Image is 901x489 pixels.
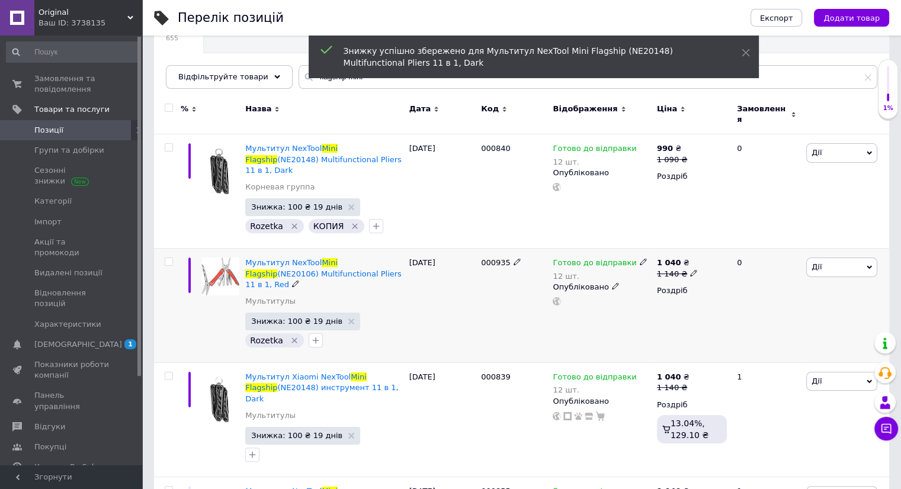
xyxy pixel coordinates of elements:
[34,359,110,381] span: Показники роботи компанії
[553,157,636,166] div: 12 шт.
[751,9,803,27] button: Експорт
[245,182,315,192] a: Корневая группа
[245,258,322,267] span: Мультитул NexTool
[245,258,402,288] a: Мультитул NexToolMiniFlagship(NE20106) Multifunctional Pliers 11 в 1, Red
[34,422,65,432] span: Відгуки
[34,319,101,330] span: Характеристики
[553,396,650,407] div: Опубліковано
[245,383,398,403] span: (NE20148) инструмент 11 в 1, Dark
[201,143,239,200] img: Мультитул NexTool Mini Flagship (NE20148) Multifunctional Pliers 11 в 1, Dark
[34,125,63,136] span: Позиції
[322,144,338,153] span: Mini
[245,372,398,403] a: Мультитул Xiaomi NexToolMiniFlagship(NE20148) инструмент 11 в 1, Dark
[553,372,636,385] span: Готово до відправки
[730,134,803,249] div: 0
[251,317,342,325] span: Знижка: 100 ₴ 19 днів
[730,363,803,477] div: 1
[657,400,727,410] div: Роздріб
[874,417,898,440] button: Чат з покупцем
[181,104,188,114] span: %
[481,144,511,153] span: 000840
[553,282,650,292] div: Опубліковано
[657,104,677,114] span: Ціна
[245,155,402,175] span: (NE20148) Multifunctional Pliers 11 в 1, Dark
[657,171,727,182] div: Роздріб
[201,372,239,428] img: Мультитул Xiaomi NexTool Mini Flagship (NE20148) инструмент 11 в 1, Dark
[878,104,897,112] div: 1%
[344,45,712,69] div: Знижку успішно збережено для Мультитул NexTool Mini Flagship (NE20148) Multifunctional Pliers 11 ...
[481,104,499,114] span: Код
[553,144,636,156] span: Готово до відправки
[251,432,342,439] span: Знижка: 100 ₴ 19 днів
[657,382,690,393] div: 1 140 ₴
[201,258,239,295] img: Мультитул NexTool Mini Flagship (NE20106) Multifunctional Pliers 11 в 1, Red
[245,155,277,164] span: Flagship
[245,104,271,114] span: Назва
[34,268,102,278] span: Видалені позиції
[39,18,142,28] div: Ваш ID: 3738135
[290,221,299,231] svg: Видалити мітку
[245,296,296,307] a: Мультитулы
[657,372,681,381] b: 1 040
[34,462,98,472] span: Каталог ProSale
[322,258,338,267] span: Mini
[481,372,511,381] span: 000839
[245,269,277,278] span: Flagship
[34,104,110,115] span: Товари та послуги
[553,168,650,178] div: Опубліковано
[657,372,690,382] div: ₴
[313,221,344,231] span: КОПИЯ
[553,104,617,114] span: Відображення
[6,41,140,63] input: Пошук
[124,339,136,349] span: 1
[178,72,268,81] span: Відфільтруйте товари
[245,383,277,392] span: Flagship
[553,272,647,281] div: 12 шт.
[657,258,698,268] div: ₴
[409,104,431,114] span: Дата
[34,165,110,186] span: Сезонні знижки
[406,249,478,363] div: [DATE]
[34,339,122,350] span: [DEMOGRAPHIC_DATA]
[245,144,322,153] span: Мультитул NexTool
[812,148,822,157] span: Дії
[290,336,299,345] svg: Видалити мітку
[657,143,687,154] div: ₴
[730,249,803,363] div: 0
[671,419,708,440] span: 13.04%, 129.10 ₴
[657,155,687,165] div: 1 090 ₴
[481,258,511,267] span: 000935
[814,9,889,27] button: Додати товар
[166,34,179,43] span: 655
[251,203,342,211] span: Знижка: 100 ₴ 19 днів
[34,73,110,95] span: Замовлення та повідомлення
[34,442,66,452] span: Покупці
[39,7,127,18] span: Original
[34,145,104,156] span: Групи та добірки
[657,269,698,279] div: 1 140 ₴
[760,14,793,22] span: Експорт
[34,196,72,207] span: Категорії
[657,285,727,296] div: Роздріб
[553,258,636,271] span: Готово до відправки
[34,217,62,227] span: Імпорт
[812,262,822,271] span: Дії
[553,385,636,394] div: 12 шт.
[737,104,788,125] span: Замовлення
[250,336,283,345] span: Rozetka
[351,372,367,381] span: Mini
[34,390,110,411] span: Панель управління
[350,221,360,231] svg: Видалити мітку
[178,12,284,24] div: Перелік позицій
[406,363,478,477] div: [DATE]
[406,134,478,249] div: [DATE]
[299,65,877,89] input: Пошук по назві позиції, артикулу і пошуковим запитам
[245,372,351,381] span: Мультитул Xiaomi NexTool
[34,288,110,309] span: Відновлення позицій
[812,377,822,385] span: Дії
[245,144,402,174] a: Мультитул NexToolMiniFlagship(NE20148) Multifunctional Pliers 11 в 1, Dark
[245,410,296,421] a: Мультитулы
[250,221,283,231] span: Rozetka
[34,237,110,258] span: Акції та промокоди
[823,14,880,22] span: Додати товар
